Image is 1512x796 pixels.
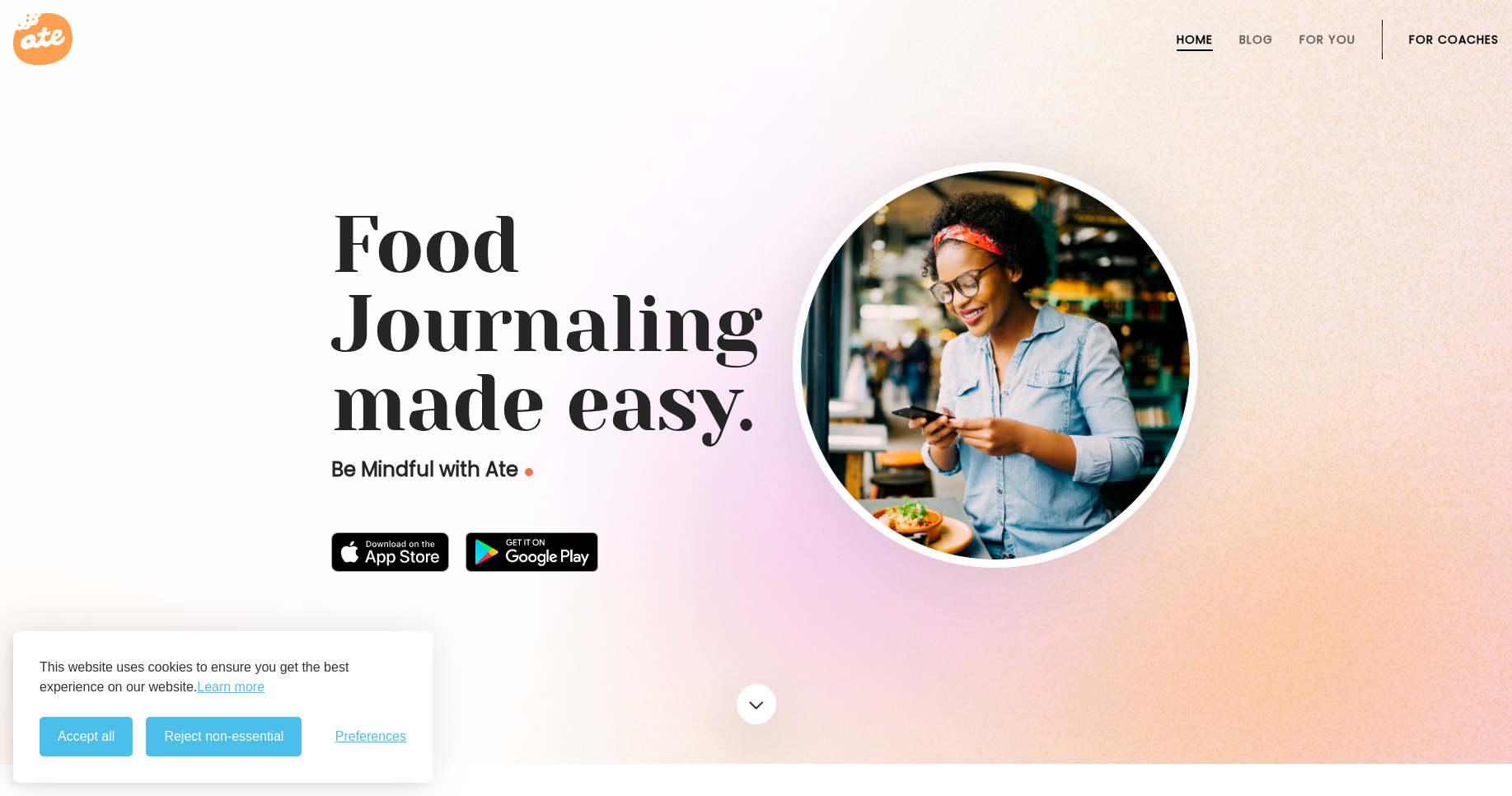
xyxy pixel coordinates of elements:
h1: Food Journaling made easy. [331,206,1182,443]
a: For Coaches [1409,33,1499,46]
img: badge-download-google.png [466,532,598,572]
a: Home [1177,33,1213,46]
span: Preferences [335,729,406,744]
p: This website uses cookies to ensure you get the best experience on our website. [40,658,406,697]
p: Be Mindful with Ate [331,457,793,483]
img: badge-download-apple.svg [331,532,450,572]
a: Learn more [197,677,264,697]
a: For You [1299,33,1355,46]
button: Reject non-essential [146,717,302,756]
a: Blog [1239,33,1273,46]
button: Accept all cookies [40,717,133,756]
button: Toggle preferences [335,729,406,744]
img: home-hero-img-rounded.png [801,171,1190,560]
